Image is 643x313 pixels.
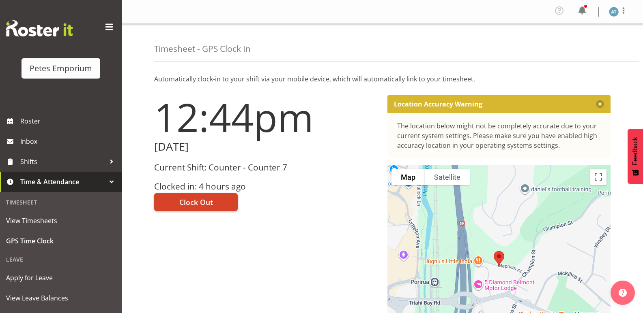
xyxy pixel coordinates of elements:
span: Shifts [20,155,105,168]
h3: Current Shift: Counter - Counter 7 [154,163,378,172]
div: Timesheet [2,194,120,211]
button: Feedback - Show survey [628,129,643,184]
a: View Leave Balances [2,288,120,308]
a: View Timesheets [2,211,120,231]
img: alex-micheal-taniwha5364.jpg [609,7,619,17]
a: Apply for Leave [2,268,120,288]
span: Roster [20,115,118,127]
h2: [DATE] [154,141,378,153]
h3: Clocked in: 4 hours ago [154,182,378,191]
button: Show street map [391,169,425,185]
h1: 12:44pm [154,95,378,139]
div: Leave [2,251,120,268]
span: Feedback [632,137,639,165]
span: View Leave Balances [6,292,116,304]
span: Time & Attendance [20,176,105,188]
div: Petes Emporium [30,62,92,75]
img: help-xxl-2.png [619,289,627,297]
img: Rosterit website logo [6,20,73,36]
p: Location Accuracy Warning [394,100,482,108]
button: Clock Out [154,193,238,211]
button: Toggle fullscreen view [590,169,606,185]
p: Automatically clock-in to your shift via your mobile device, which will automatically link to you... [154,74,611,84]
button: Show satellite imagery [425,169,470,185]
a: GPS Time Clock [2,231,120,251]
div: The location below might not be completely accurate due to your current system settings. Please m... [397,121,601,150]
span: Apply for Leave [6,272,116,284]
span: Inbox [20,135,118,147]
button: Close message [596,100,604,108]
h4: Timesheet - GPS Clock In [154,44,251,53]
span: View Timesheets [6,215,116,227]
span: Clock Out [179,197,213,207]
span: GPS Time Clock [6,235,116,247]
